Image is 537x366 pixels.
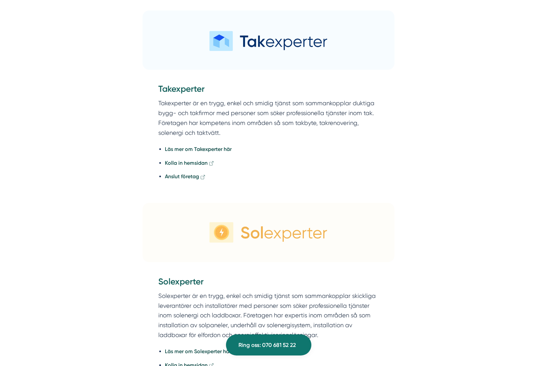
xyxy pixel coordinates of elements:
p: Takexperter är en trygg, enkel och smidig tjänst som sammankopplar duktiga bygg- och takfirmor me... [158,98,379,137]
a: Läs mer om Takexperter här [165,146,232,152]
img: Företagsbild på Smartproduktion – Ett företag i Borlänge [143,11,395,70]
a: Ring oss: 070 681 52 22 [226,334,311,355]
strong: Anslut företag [165,173,199,180]
p: Solexperter är en trygg, enkel och smidig tjänst som sammankopplar skickliga leverantörer och ins... [158,291,379,340]
img: Företagsbild på Smartproduktion – webbyråer i Dalarnas län [143,203,395,262]
strong: Kolla in hemsidan [165,160,208,166]
span: Ring oss: 070 681 52 22 [238,341,296,350]
a: Anslut företag [165,173,206,180]
h3: Solexperter [158,276,379,291]
a: Läs mer om Solexperter här [165,348,231,354]
h3: Takexperter [158,83,379,98]
a: Kolla in hemsidan [165,160,214,166]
